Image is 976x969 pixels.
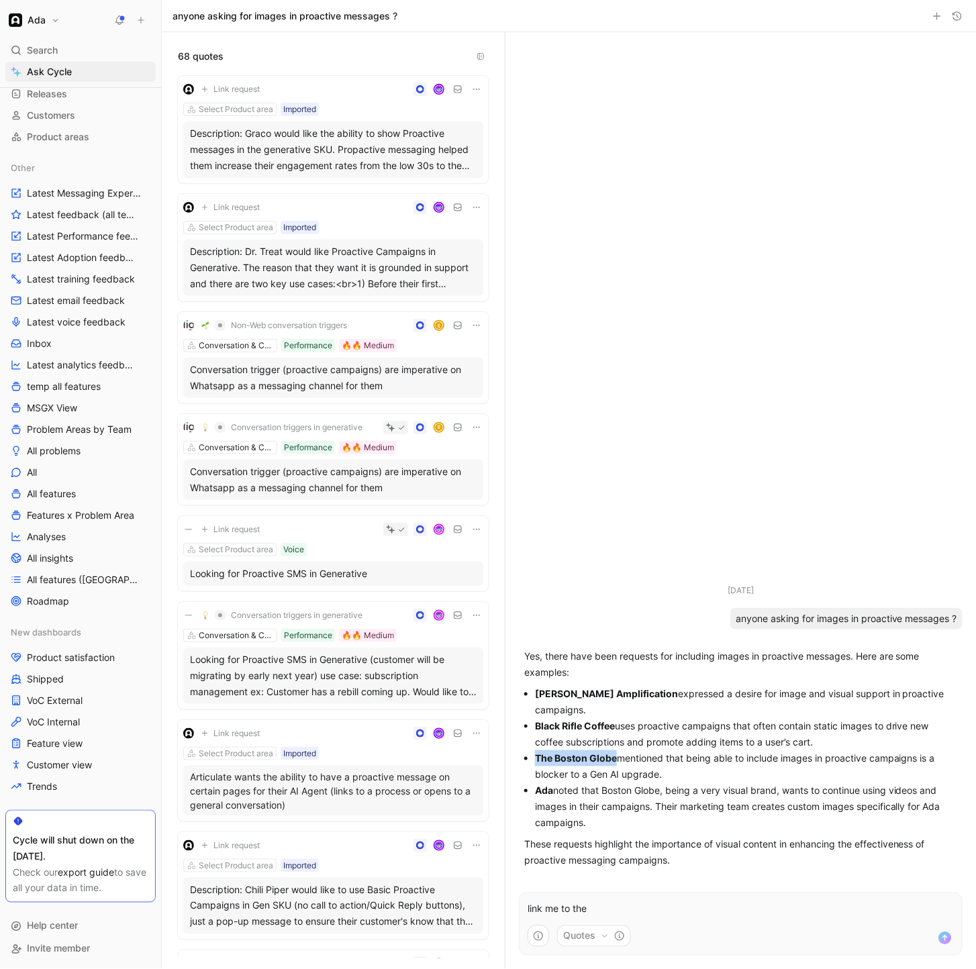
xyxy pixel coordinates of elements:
span: Conversation triggers in generative [231,422,362,433]
span: Search [27,42,58,58]
div: Conversation & Channel Management [199,339,274,352]
div: [DATE] [728,584,754,597]
button: Link request [197,725,264,742]
div: Conversation trigger (proactive campaigns) are imperative on Whatsapp as a messaging channel for ... [190,464,477,496]
span: Latest feedback (all teams) [27,208,138,221]
strong: [PERSON_NAME] Amplification [535,688,678,699]
span: Non-Web conversation triggers [231,320,347,331]
strong: Black Rifle Coffee [535,720,615,731]
a: All insights [5,548,156,568]
span: Link request [213,728,260,739]
li: noted that Boston Globe, being a very visual brand, wants to continue using videos and images in ... [535,782,957,831]
a: VoC Internal [5,712,156,732]
div: Select Product area [199,221,273,234]
button: Link request [197,837,264,854]
h1: Ada [28,14,46,26]
a: Roadmap [5,591,156,611]
span: All features [27,487,76,501]
li: uses proactive campaigns that often contain static images to drive new coffee subscriptions and p... [535,718,957,750]
div: Check our to save all your data in time. [13,864,148,897]
a: temp all features [5,376,156,397]
a: Shipped [5,669,156,689]
img: logo [183,84,194,95]
span: Invite member [27,943,90,954]
a: VoC External [5,691,156,711]
div: Description: Dr. Treat would like Proactive Campaigns in Generative. The reason that they want it... [190,244,477,292]
div: Description: Graco would like the ability to show Proactive messages in the generative SKU. Propa... [190,125,477,174]
a: Analyses [5,527,156,547]
span: Roadmap [27,595,69,608]
span: Latest Performance feedback [27,229,139,243]
a: Feature view [5,733,156,754]
span: Link request [213,840,260,851]
a: Latest Messaging Experience feedback [5,183,156,203]
div: OtherLatest Messaging Experience feedbackLatest feedback (all teams)Latest Performance feedbackLa... [5,158,156,611]
a: Latest Adoption feedback [5,248,156,268]
a: Latest voice feedback [5,312,156,332]
div: Performance [284,441,332,454]
a: Latest Performance feedback [5,226,156,246]
button: Link request [197,81,264,97]
img: logo [183,524,194,535]
button: Quotes [557,925,631,947]
span: Link request [213,524,260,535]
img: avatar [435,85,444,94]
a: Latest email feedback [5,291,156,311]
img: logo [183,610,194,621]
a: Latest feedback (all teams) [5,205,156,225]
div: Performance [284,629,332,642]
div: Conversation & Channel Management [199,441,274,454]
a: Customers [5,105,156,125]
div: 🔥🔥 Medium [342,629,394,642]
a: Product satisfaction [5,648,156,668]
span: Inbox [27,337,52,350]
img: Ada [9,13,22,27]
span: All problems [27,444,81,458]
a: All [5,462,156,482]
img: logo [183,840,194,851]
p: Yes, there have been requests for including images in proactive messages. Here are some examples: [524,648,957,680]
div: Imported [283,747,316,760]
span: VoC External [27,694,83,707]
li: expressed a desire for image and visual support in proactive campaigns. [535,686,957,718]
span: Latest voice feedback [27,315,126,329]
img: avatar [435,525,444,534]
img: logo [183,320,194,331]
p: These requests highlight the importance of visual content in enhancing the effectiveness of proac... [524,836,957,868]
a: Features x Problem Area [5,505,156,525]
img: logo [183,202,194,213]
div: Conversation & Channel Management [199,629,274,642]
div: Cycle will shut down on the [DATE]. [13,832,148,864]
span: Latest training feedback [27,272,135,286]
img: 🌱 [201,321,209,329]
span: Latest Messaging Experience feedback [27,187,142,200]
p: Articulate wants the ability to have a proactive message on certain pages for their AI Agent (lin... [190,770,477,812]
a: All features ([GEOGRAPHIC_DATA]) [5,570,156,590]
span: Product areas [27,130,89,144]
button: AdaAda [5,11,63,30]
a: Releases [5,84,156,104]
a: Ask Cycle [5,62,156,82]
div: E [435,321,444,330]
strong: The Boston Globe [535,752,617,764]
button: 🌱Non-Web conversation triggers [197,317,352,334]
strong: Ada [535,784,553,796]
img: logo [183,728,194,739]
div: E [435,423,444,432]
span: Latest analytics feedback [27,358,138,372]
div: Select Product area [199,859,273,872]
div: Imported [283,221,316,234]
div: Imported [283,103,316,116]
div: Looking for Proactive SMS in Generative [190,566,477,582]
span: 68 quotes [178,48,224,64]
a: Product areas [5,127,156,147]
div: anyone asking for images in proactive messages ? [730,608,963,629]
a: All features [5,484,156,504]
button: 💡Conversation triggers in generative [197,607,367,623]
span: Product satisfaction [27,651,115,664]
div: New dashboardsProduct satisfactionShippedVoC ExternalVoC InternalFeature viewCustomer viewTrends [5,622,156,797]
span: temp all features [27,380,101,393]
li: mentioned that being able to include images in proactive campaigns is a blocker to a Gen AI upgrade. [535,750,957,782]
a: MSGX View [5,398,156,418]
div: Imported [283,859,316,872]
